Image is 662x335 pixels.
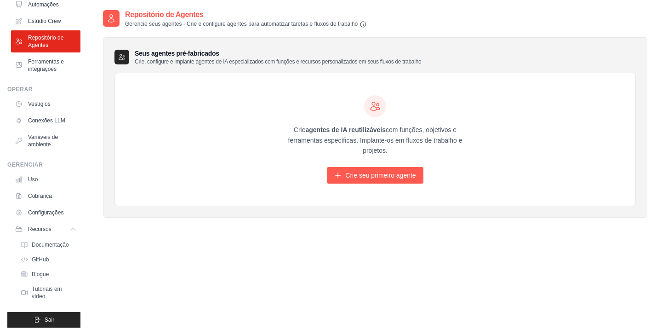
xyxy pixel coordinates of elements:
[11,54,80,76] a: Ferramentas e integrações
[11,130,80,152] a: Variáveis ​​de ambiente
[125,11,203,18] font: Repositório de Agentes
[45,317,54,323] font: Sair
[32,256,49,263] font: GitHub
[7,312,80,328] button: Sair
[28,134,58,148] font: Variáveis ​​de ambiente
[28,58,64,72] font: Ferramentas e integrações
[28,176,38,183] font: Uso
[28,101,51,107] font: Vestígios
[11,14,80,29] a: Estúdio Crew
[135,58,421,65] font: Crie, configure e implante agentes de IA especializados com funções e recursos personalizados em ...
[294,126,306,133] font: Crie
[28,193,52,199] font: Cobrança
[306,126,386,133] font: agentes de IA reutilizáveis
[32,271,49,277] font: Blogue
[28,226,51,232] font: Recursos
[11,222,80,237] button: Recursos
[17,268,80,281] a: Blogue
[28,209,63,216] font: Configurações
[327,167,423,184] a: Crie seu primeiro agente
[17,238,80,251] a: Documentação
[32,242,69,248] font: Documentação
[11,172,80,187] a: Uso
[11,97,80,111] a: Vestígios
[28,35,63,48] font: Repositório de Agentes
[345,172,416,179] font: Crie seu primeiro agente
[125,21,358,27] font: Gerencie seus agentes - Crie e configure agentes para automatizar tarefas e fluxos de trabalho
[17,253,80,266] a: GitHub
[135,50,219,57] font: Seus agentes pré-fabricados
[11,30,80,52] a: Repositório de Agentes
[11,205,80,220] a: Configurações
[11,189,80,203] a: Cobrança
[288,126,462,155] font: ​​com funções, objetivos e ferramentas específicas. Implante-os em fluxos de trabalho e projetos.
[32,286,62,300] font: Tutoriais em vídeo
[7,162,43,168] font: Gerenciar
[28,1,59,8] font: Automações
[17,283,80,303] a: Tutoriais em vídeo
[28,18,61,24] font: Estúdio Crew
[11,113,80,128] a: Conexões LLM
[28,117,65,124] font: Conexões LLM
[7,86,33,92] font: Operar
